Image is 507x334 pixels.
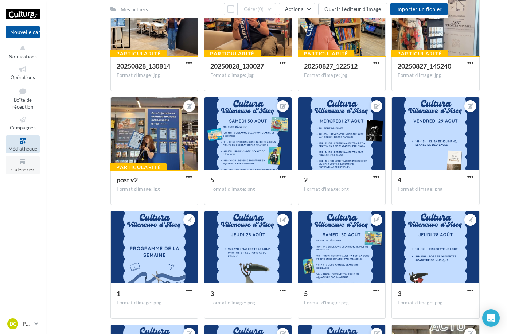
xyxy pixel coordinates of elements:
span: 3 [210,290,214,298]
div: Format d'image: jpg [210,72,286,79]
a: Campagnes [6,114,40,132]
span: DC [9,320,16,327]
a: DC [PERSON_NAME] [6,317,40,331]
a: Boîte de réception [6,85,40,112]
div: Format d'image: jpg [398,72,473,79]
div: Particularité [391,50,448,58]
span: 5 [304,290,308,298]
div: Particularité [110,163,167,171]
span: 3 [398,290,401,298]
span: 1 [117,290,120,298]
div: Format d'image: jpg [117,186,192,193]
span: Actions [285,6,303,12]
div: Particularité [204,50,260,58]
div: Format d'image: jpg [304,72,379,79]
span: Campagnes [10,125,36,131]
div: Format d'image: png [210,186,286,193]
span: 5 [210,176,214,184]
span: (0) [258,6,264,12]
button: Nouvelle campagne [6,26,40,38]
span: Opérations [11,74,35,80]
button: Actions [279,3,315,15]
span: Notifications [9,54,37,59]
span: 20250827_145240 [398,62,451,70]
button: Gérer(0) [238,3,276,15]
a: Opérations [6,64,40,82]
div: Format d'image: png [398,186,473,193]
div: Open Intercom Messenger [482,309,500,327]
div: Format d'image: png [398,300,473,306]
span: 20250828_130027 [210,62,264,70]
span: Médiathèque [8,146,38,152]
button: Ouvrir l'éditeur d'image [318,3,387,15]
div: Format d'image: png [304,186,379,193]
span: post v2 [117,176,138,184]
a: Calendrier [6,156,40,174]
div: Format d'image: png [210,300,286,306]
div: Format d'image: png [304,300,379,306]
p: [PERSON_NAME] [21,320,31,327]
span: Importer un fichier [396,6,442,12]
div: Particularité [298,50,354,58]
span: 4 [398,176,401,184]
span: Boîte de réception [12,97,33,110]
div: Mes fichiers [121,6,148,13]
span: 20250828_130814 [117,62,170,70]
button: Importer un fichier [390,3,448,15]
span: Calendrier [11,167,34,172]
button: Notifications [6,43,40,61]
a: Médiathèque [6,135,40,153]
div: Format d'image: png [117,300,192,306]
span: 2 [304,176,308,184]
div: Format d'image: jpg [117,72,192,79]
div: Particularité [110,50,167,58]
span: 20250827_122512 [304,62,358,70]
